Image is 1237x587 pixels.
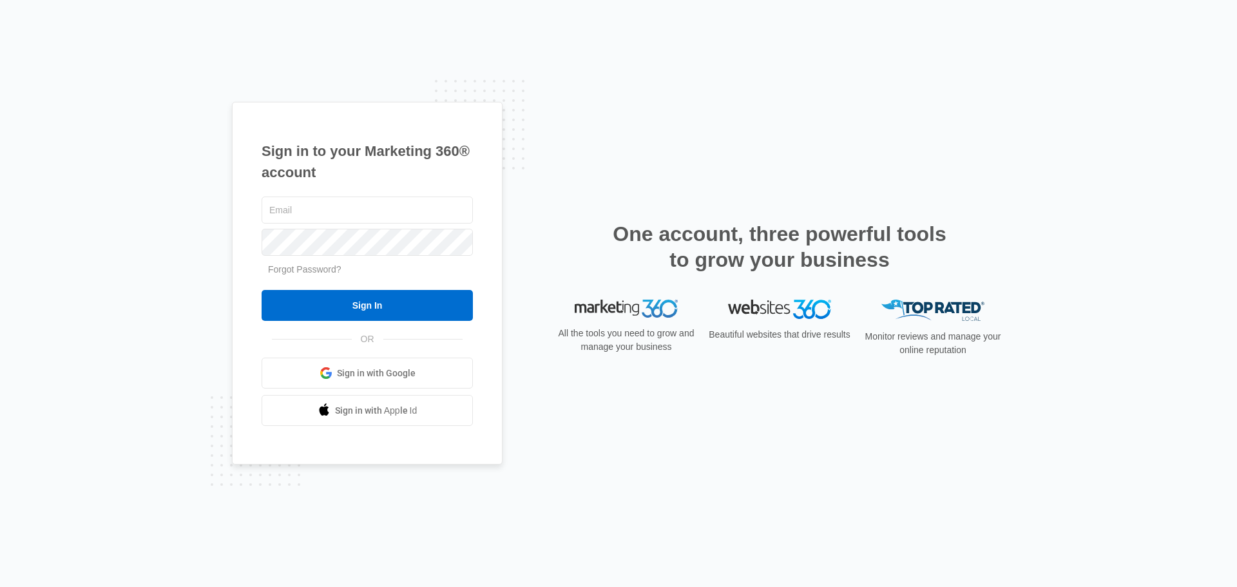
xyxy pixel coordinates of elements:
[352,332,383,346] span: OR
[554,327,698,354] p: All the tools you need to grow and manage your business
[861,330,1005,357] p: Monitor reviews and manage your online reputation
[262,197,473,224] input: Email
[881,300,984,321] img: Top Rated Local
[262,395,473,426] a: Sign in with Apple Id
[707,328,852,342] p: Beautiful websites that drive results
[609,221,950,273] h2: One account, three powerful tools to grow your business
[728,300,831,318] img: Websites 360
[262,358,473,389] a: Sign in with Google
[575,300,678,318] img: Marketing 360
[268,264,341,274] a: Forgot Password?
[335,404,417,418] span: Sign in with Apple Id
[262,140,473,183] h1: Sign in to your Marketing 360® account
[262,290,473,321] input: Sign In
[337,367,416,380] span: Sign in with Google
